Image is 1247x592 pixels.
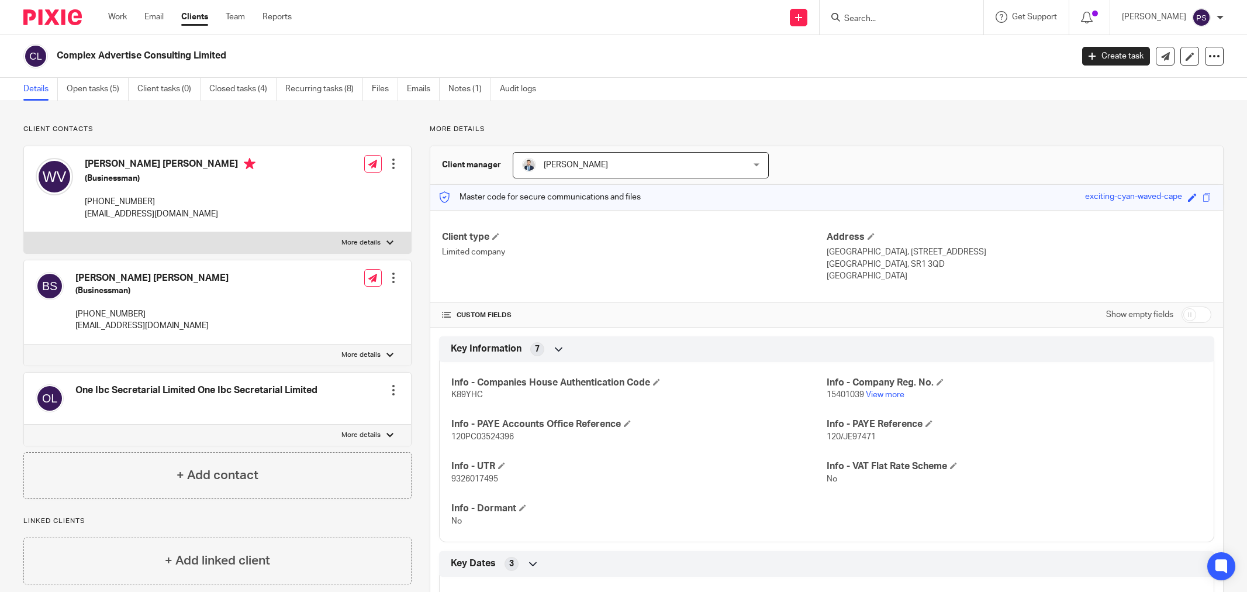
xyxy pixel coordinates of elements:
span: Key Information [451,343,521,355]
a: Closed tasks (4) [209,78,277,101]
a: Work [108,11,127,23]
img: svg%3E [36,384,64,412]
p: [PHONE_NUMBER] [85,196,255,208]
a: Audit logs [500,78,545,101]
p: [PHONE_NUMBER] [75,308,229,320]
p: [EMAIL_ADDRESS][DOMAIN_NAME] [85,208,255,220]
p: More details [341,350,381,360]
span: No [451,517,462,525]
h4: Info - UTR [451,460,827,473]
span: 120PC03524396 [451,433,514,441]
img: svg%3E [36,158,73,195]
span: K89YHC [451,391,483,399]
h4: Info - Company Reg. No. [827,377,1202,389]
label: Show empty fields [1106,309,1173,321]
p: More details [341,431,381,440]
span: No [827,475,837,483]
h4: + Add linked client [165,552,270,570]
h5: (Businessman) [85,173,255,184]
h4: Info - PAYE Accounts Office Reference [451,418,827,431]
img: Pixie [23,9,82,25]
span: 120/JE97471 [827,433,876,441]
p: Limited company [442,246,827,258]
span: 9326017495 [451,475,498,483]
span: Key Dates [451,557,496,570]
a: Email [144,11,164,23]
p: Master code for secure communications and files [439,191,641,203]
input: Search [843,14,948,25]
h4: One Ibc Secretarial Limited One Ibc Secretarial Limited [75,384,317,397]
span: 7 [535,343,540,355]
img: LinkedIn%20Profile.jpeg [522,158,536,172]
h4: Info - VAT Flat Rate Scheme [827,460,1202,473]
span: [PERSON_NAME] [544,161,608,169]
h4: CUSTOM FIELDS [442,311,827,320]
p: [PERSON_NAME] [1122,11,1186,23]
p: More details [430,125,1224,134]
p: Client contacts [23,125,412,134]
h4: + Add contact [177,466,258,484]
span: Get Support [1012,13,1057,21]
h3: Client manager [442,159,501,171]
p: [GEOGRAPHIC_DATA], SR1 3QD [827,259,1211,270]
span: 3 [509,558,514,570]
a: Clients [181,11,208,23]
a: Open tasks (5) [67,78,129,101]
img: svg%3E [23,44,48,68]
i: Primary [244,158,255,170]
h4: Info - Dormant [451,502,827,515]
a: Client tasks (0) [137,78,201,101]
a: Files [372,78,398,101]
a: View more [866,391,904,399]
a: Create task [1082,47,1150,66]
img: svg%3E [1192,8,1211,27]
a: Notes (1) [448,78,491,101]
p: [GEOGRAPHIC_DATA], [STREET_ADDRESS] [827,246,1211,258]
span: 15401039 [827,391,864,399]
a: Emails [407,78,440,101]
h2: Complex Advertise Consulting Limited [57,50,863,62]
a: Team [226,11,245,23]
h4: [PERSON_NAME] [PERSON_NAME] [85,158,255,173]
a: Reports [262,11,292,23]
h4: Info - PAYE Reference [827,418,1202,431]
p: More details [341,238,381,247]
h4: Address [827,231,1211,243]
p: Linked clients [23,517,412,526]
h4: Info - Companies House Authentication Code [451,377,827,389]
h5: (Businessman) [75,285,229,297]
div: exciting-cyan-waved-cape [1085,191,1182,204]
a: Details [23,78,58,101]
h4: Client type [442,231,827,243]
p: [EMAIL_ADDRESS][DOMAIN_NAME] [75,320,229,332]
a: Recurring tasks (8) [285,78,363,101]
img: svg%3E [36,272,64,300]
p: [GEOGRAPHIC_DATA] [827,270,1211,282]
h4: [PERSON_NAME] [PERSON_NAME] [75,272,229,284]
